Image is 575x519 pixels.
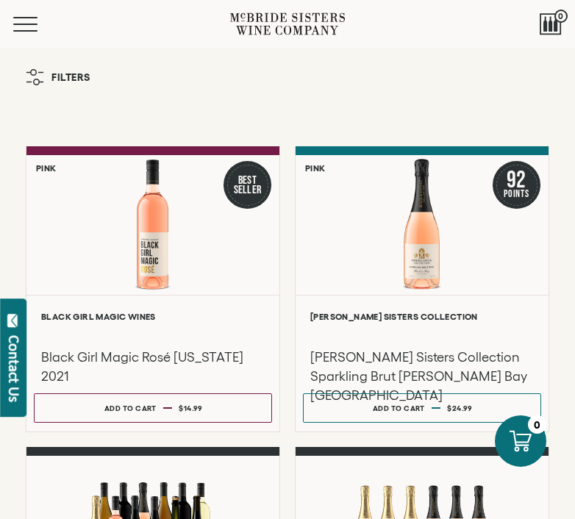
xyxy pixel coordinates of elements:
h3: [PERSON_NAME] Sisters Collection Sparkling Brut [PERSON_NAME] Bay [GEOGRAPHIC_DATA] [310,348,534,405]
div: Add to cart [373,398,425,419]
h6: Pink [36,163,57,173]
span: $14.99 [179,404,201,412]
button: Filters [18,62,98,93]
button: Add to cart $14.99 [34,393,272,423]
h6: Pink [305,163,326,173]
div: Add to cart [104,398,157,419]
div: Contact Us [7,335,21,402]
span: Filters [51,72,90,82]
div: 0 [528,415,546,434]
h6: [PERSON_NAME] Sisters Collection [310,312,534,321]
span: $24.99 [447,404,471,412]
h6: Black Girl Magic Wines [41,312,265,321]
h3: Black Girl Magic Rosé [US_STATE] 2021 [41,348,265,386]
button: Add to cart $24.99 [303,393,541,423]
a: Pink Best Seller Black Girl Magic Rosé California Black Girl Magic Wines Black Girl Magic Rosé [U... [26,146,280,432]
a: Pink 92 Points McBride Sisters Collection Sparkling Brut Rose Hawke's Bay NV [PERSON_NAME] Sister... [295,146,549,432]
button: Mobile Menu Trigger [13,17,66,32]
span: 0 [554,10,568,23]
